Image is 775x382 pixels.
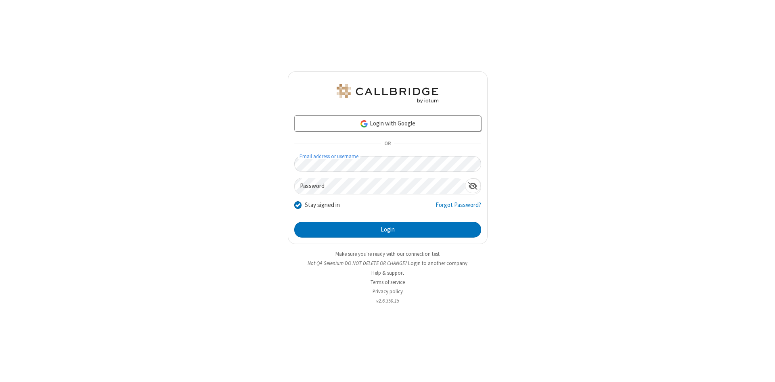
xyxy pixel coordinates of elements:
img: google-icon.png [360,119,369,128]
a: Help & support [371,269,404,276]
li: Not QA Selenium DO NOT DELETE OR CHANGE? [288,259,488,267]
label: Stay signed in [305,200,340,210]
input: Password [295,178,465,194]
img: QA Selenium DO NOT DELETE OR CHANGE [335,84,440,103]
a: Forgot Password? [436,200,481,216]
button: Login to another company [408,259,467,267]
a: Terms of service [371,279,405,286]
div: Show password [465,178,481,193]
a: Make sure you're ready with our connection test [335,250,440,257]
a: Privacy policy [373,288,403,295]
li: v2.6.350.15 [288,297,488,305]
input: Email address or username [294,156,481,172]
span: OR [381,138,394,150]
a: Login with Google [294,115,481,132]
button: Login [294,222,481,238]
